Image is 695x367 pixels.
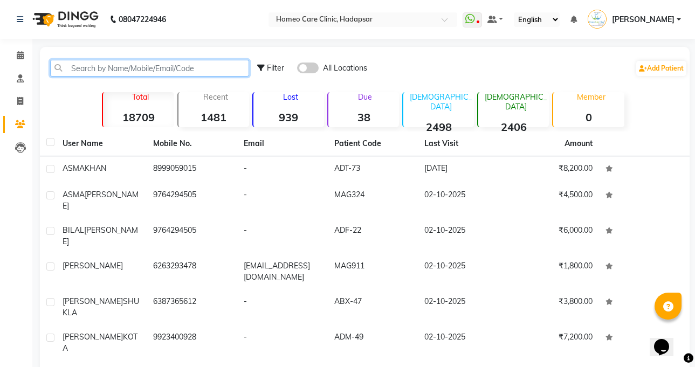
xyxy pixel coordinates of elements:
td: 6387365612 [147,289,237,325]
span: Filter [267,63,284,73]
td: - [237,289,328,325]
input: Search by Name/Mobile/Email/Code [50,60,249,77]
td: ₹3,800.00 [508,289,599,325]
td: - [237,183,328,218]
span: [PERSON_NAME] [63,261,123,271]
strong: 2498 [403,120,474,134]
td: ₹7,200.00 [508,325,599,361]
td: ₹4,500.00 [508,183,599,218]
p: [DEMOGRAPHIC_DATA] [408,92,474,112]
p: Member [558,92,624,102]
a: Add Patient [636,61,686,76]
td: 02-10-2025 [418,218,508,254]
td: 9923400928 [147,325,237,361]
p: Lost [258,92,324,102]
td: 6263293478 [147,254,237,289]
strong: 38 [328,110,399,124]
th: Patient Code [328,131,418,156]
img: logo [27,4,101,34]
span: [PERSON_NAME] [63,296,123,306]
td: ₹8,200.00 [508,156,599,183]
th: Email [237,131,328,156]
td: 8999059015 [147,156,237,183]
strong: 18709 [103,110,174,124]
td: ₹1,800.00 [508,254,599,289]
strong: 2406 [478,120,549,134]
strong: 0 [553,110,624,124]
span: ASMA [63,190,85,199]
td: ADT-73 [328,156,418,183]
strong: 1481 [178,110,249,124]
th: User Name [56,131,147,156]
span: [PERSON_NAME] [612,14,675,25]
p: Recent [183,92,249,102]
th: Last Visit [418,131,508,156]
span: BILAL [63,225,84,235]
td: 02-10-2025 [418,254,508,289]
p: Total [107,92,174,102]
td: [DATE] [418,156,508,183]
td: ₹6,000.00 [508,218,599,254]
td: - [237,325,328,361]
td: 9764294505 [147,218,237,254]
b: 08047224946 [119,4,166,34]
td: 02-10-2025 [418,183,508,218]
span: [PERSON_NAME] [63,225,138,246]
span: KHAN [85,163,106,173]
td: 02-10-2025 [418,325,508,361]
td: [EMAIL_ADDRESS][DOMAIN_NAME] [237,254,328,289]
td: 9764294505 [147,183,237,218]
td: ADF-22 [328,218,418,254]
p: [DEMOGRAPHIC_DATA] [483,92,549,112]
span: ASMA [63,163,85,173]
p: Due [331,92,399,102]
td: ABX-47 [328,289,418,325]
td: MAG911 [328,254,418,289]
td: 02-10-2025 [418,289,508,325]
strong: 939 [253,110,324,124]
img: Dr Nupur Jain [588,10,607,29]
span: [PERSON_NAME] [63,190,139,211]
td: ADM-49 [328,325,418,361]
iframe: chat widget [650,324,684,356]
th: Amount [558,131,599,156]
span: All Locations [323,63,367,74]
th: Mobile No. [147,131,237,156]
td: MAG324 [328,183,418,218]
td: - [237,156,328,183]
span: [PERSON_NAME] [63,332,123,342]
td: - [237,218,328,254]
